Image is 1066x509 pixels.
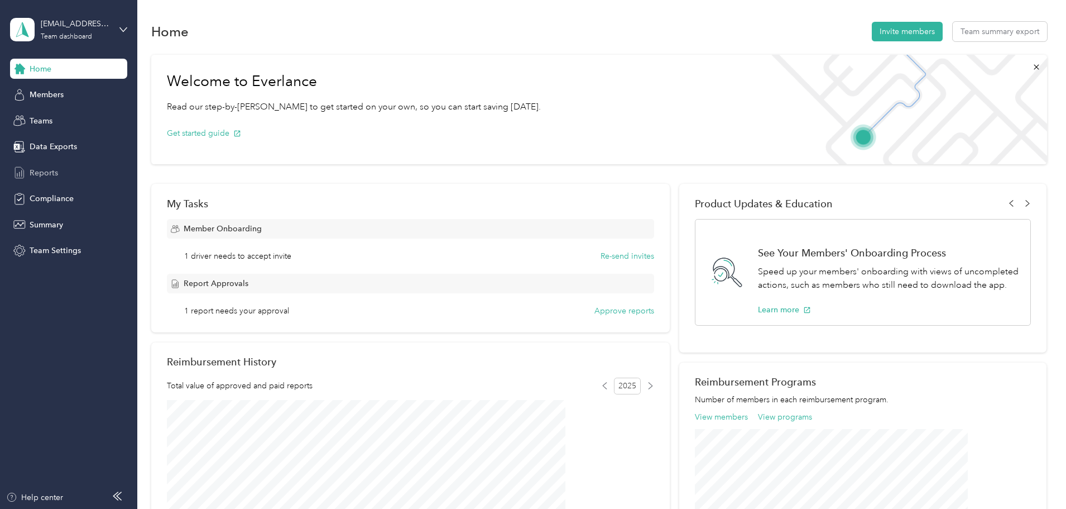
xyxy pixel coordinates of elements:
button: Team summary export [953,22,1047,41]
div: My Tasks [167,198,654,210]
button: Help center [6,492,63,503]
button: Approve reports [594,305,654,317]
button: Invite members [872,22,943,41]
h1: See Your Members' Onboarding Process [758,247,1019,259]
span: Product Updates & Education [695,198,833,210]
h2: Reimbursement Programs [695,376,1031,388]
img: Welcome to everlance [760,55,1046,164]
span: 2025 [614,378,641,394]
span: 1 report needs your approval [184,305,289,317]
div: [EMAIL_ADDRESS][DOMAIN_NAME] [41,18,111,30]
button: View programs [758,411,812,423]
p: Read our step-by-[PERSON_NAME] to get started on your own, so you can start saving [DATE]. [167,100,541,114]
p: Speed up your members' onboarding with views of uncompleted actions, such as members who still ne... [758,265,1019,292]
span: Team Settings [30,245,81,256]
span: Reports [30,167,58,179]
h1: Home [151,26,189,37]
button: View members [695,411,748,423]
iframe: Everlance-gr Chat Button Frame [1003,446,1066,509]
span: Member Onboarding [184,223,262,235]
button: Learn more [758,304,811,316]
button: Re-send invites [601,250,654,262]
div: Team dashboard [41,34,92,40]
span: Summary [30,219,63,231]
span: Teams [30,115,52,127]
h1: Welcome to Everlance [167,73,541,91]
p: Number of members in each reimbursement program. [695,394,1031,406]
span: Report Approvals [184,278,248,289]
span: Home [30,63,51,75]
h2: Reimbursement History [167,356,276,368]
span: Compliance [30,193,74,204]
span: Total value of approved and paid reports [167,380,313,392]
span: 1 driver needs to accept invite [184,250,291,262]
span: Data Exports [30,141,77,153]
button: Get started guide [167,127,241,139]
span: Members [30,89,64,101]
